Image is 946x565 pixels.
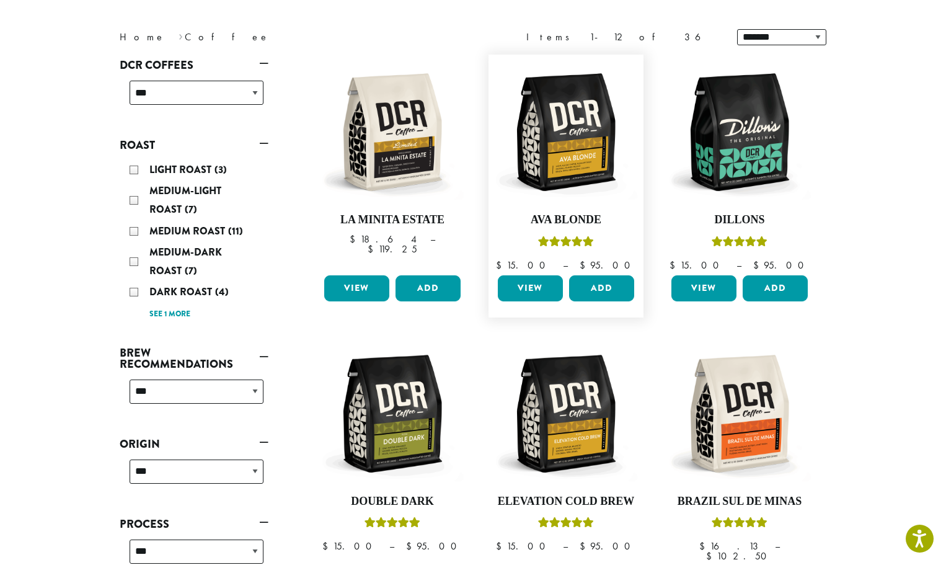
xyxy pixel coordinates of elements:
[350,233,418,246] bdi: 18.64
[406,540,417,553] span: $
[321,342,464,485] img: DCR-12oz-Double-Dark-Stock-scaled.png
[569,275,634,301] button: Add
[775,540,780,553] span: –
[753,259,764,272] span: $
[495,342,637,562] a: Elevation Cold BrewRated 5.00 out of 5
[321,342,464,562] a: Double DarkRated 4.50 out of 5
[580,540,590,553] span: $
[699,540,710,553] span: $
[706,549,772,563] bdi: 102.50
[670,259,725,272] bdi: 15.00
[496,540,506,553] span: $
[120,76,268,120] div: DCR Coffees
[120,156,268,327] div: Roast
[706,549,717,563] span: $
[495,342,637,485] img: DCR-12oz-Elevation-Cold-Brew-Stock-scaled.png
[228,224,243,238] span: (11)
[321,61,464,270] a: La Minita Estate
[712,234,767,253] div: Rated 5.00 out of 5
[430,233,435,246] span: –
[495,213,637,227] h4: Ava Blonde
[120,375,268,419] div: Brew Recommendations
[322,540,333,553] span: $
[670,259,680,272] span: $
[580,540,636,553] bdi: 95.00
[526,30,718,45] div: Items 1-12 of 36
[365,515,420,534] div: Rated 4.50 out of 5
[350,233,360,246] span: $
[185,202,197,216] span: (7)
[185,264,197,278] span: (7)
[396,275,461,301] button: Add
[736,259,741,272] span: –
[671,275,736,301] a: View
[120,342,268,375] a: Brew Recommendations
[712,515,767,534] div: Rated 5.00 out of 5
[580,259,636,272] bdi: 95.00
[753,259,810,272] bdi: 95.00
[495,61,637,203] img: DCR-12oz-Ava-Blonde-Stock-scaled.png
[668,342,811,485] img: DCR-12oz-Brazil-Sul-De-Minas-Stock-scaled.png
[149,308,190,321] a: See 1 more
[149,224,228,238] span: Medium Roast
[120,434,268,455] a: Origin
[668,61,811,203] img: DCR-12oz-Dillons-Stock-scaled.png
[215,285,229,299] span: (4)
[322,540,378,553] bdi: 15.00
[668,342,811,562] a: Brazil Sul De MinasRated 5.00 out of 5
[699,540,763,553] bdi: 16.13
[538,515,594,534] div: Rated 5.00 out of 5
[496,540,551,553] bdi: 15.00
[563,259,568,272] span: –
[580,259,590,272] span: $
[563,540,568,553] span: –
[389,540,394,553] span: –
[149,245,222,278] span: Medium-Dark Roast
[406,540,462,553] bdi: 95.00
[120,30,166,43] a: Home
[496,259,506,272] span: $
[179,25,183,45] span: ›
[324,275,389,301] a: View
[368,242,417,256] bdi: 119.25
[368,242,378,256] span: $
[120,514,268,535] a: Process
[496,259,551,272] bdi: 15.00
[149,184,221,216] span: Medium-Light Roast
[495,495,637,509] h4: Elevation Cold Brew
[120,30,454,45] nav: Breadcrumb
[743,275,808,301] button: Add
[149,162,214,177] span: Light Roast
[668,61,811,270] a: DillonsRated 5.00 out of 5
[149,285,215,299] span: Dark Roast
[120,135,268,156] a: Roast
[321,213,464,227] h4: La Minita Estate
[214,162,227,177] span: (3)
[321,61,464,203] img: DCR-12oz-La-Minita-Estate-Stock-scaled.png
[321,495,464,509] h4: Double Dark
[120,55,268,76] a: DCR Coffees
[668,213,811,227] h4: Dillons
[120,455,268,499] div: Origin
[495,61,637,270] a: Ava BlondeRated 5.00 out of 5
[538,234,594,253] div: Rated 5.00 out of 5
[498,275,563,301] a: View
[668,495,811,509] h4: Brazil Sul De Minas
